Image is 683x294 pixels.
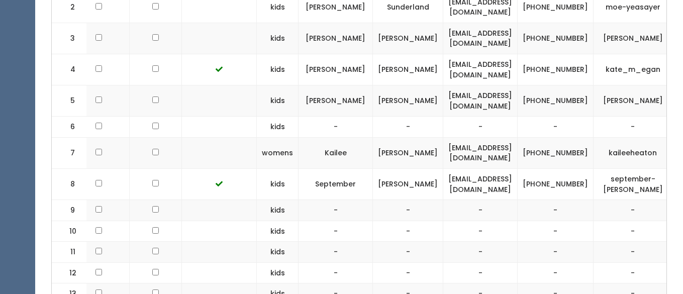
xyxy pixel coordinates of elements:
[594,137,672,168] td: kaileeheaton
[257,23,299,54] td: kids
[373,23,443,54] td: [PERSON_NAME]
[373,117,443,138] td: -
[443,137,518,168] td: [EMAIL_ADDRESS][DOMAIN_NAME]
[443,242,518,263] td: -
[299,117,373,138] td: -
[373,242,443,263] td: -
[257,221,299,242] td: kids
[52,54,87,85] td: 4
[594,168,672,200] td: september-[PERSON_NAME]
[299,54,373,85] td: [PERSON_NAME]
[594,262,672,283] td: -
[257,168,299,200] td: kids
[518,168,594,200] td: [PHONE_NUMBER]
[518,23,594,54] td: [PHONE_NUMBER]
[518,262,594,283] td: -
[257,54,299,85] td: kids
[257,200,299,221] td: kids
[443,168,518,200] td: [EMAIL_ADDRESS][DOMAIN_NAME]
[257,242,299,263] td: kids
[373,85,443,117] td: [PERSON_NAME]
[518,54,594,85] td: [PHONE_NUMBER]
[518,242,594,263] td: -
[299,137,373,168] td: Kailee
[594,54,672,85] td: kate_m_egan
[518,117,594,138] td: -
[52,242,87,263] td: 11
[443,221,518,242] td: -
[299,200,373,221] td: -
[299,221,373,242] td: -
[443,54,518,85] td: [EMAIL_ADDRESS][DOMAIN_NAME]
[443,85,518,117] td: [EMAIL_ADDRESS][DOMAIN_NAME]
[443,117,518,138] td: -
[373,200,443,221] td: -
[52,200,87,221] td: 9
[594,242,672,263] td: -
[518,200,594,221] td: -
[257,117,299,138] td: kids
[299,85,373,117] td: [PERSON_NAME]
[373,262,443,283] td: -
[443,262,518,283] td: -
[594,85,672,117] td: [PERSON_NAME]
[52,85,87,117] td: 5
[373,168,443,200] td: [PERSON_NAME]
[518,85,594,117] td: [PHONE_NUMBER]
[299,23,373,54] td: [PERSON_NAME]
[518,137,594,168] td: [PHONE_NUMBER]
[373,54,443,85] td: [PERSON_NAME]
[52,23,87,54] td: 3
[518,221,594,242] td: -
[443,200,518,221] td: -
[52,262,87,283] td: 12
[52,137,87,168] td: 7
[257,85,299,117] td: kids
[299,168,373,200] td: September
[594,200,672,221] td: -
[594,23,672,54] td: [PERSON_NAME]
[443,23,518,54] td: [EMAIL_ADDRESS][DOMAIN_NAME]
[594,221,672,242] td: -
[52,117,87,138] td: 6
[52,168,87,200] td: 8
[373,137,443,168] td: [PERSON_NAME]
[299,262,373,283] td: -
[52,221,87,242] td: 10
[257,137,299,168] td: womens
[373,221,443,242] td: -
[594,117,672,138] td: -
[257,262,299,283] td: kids
[299,242,373,263] td: -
